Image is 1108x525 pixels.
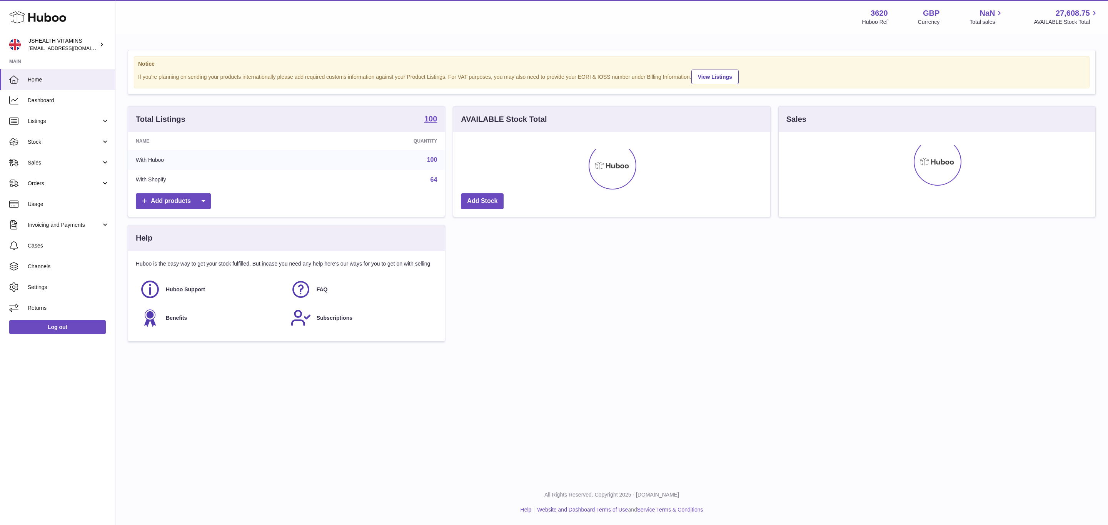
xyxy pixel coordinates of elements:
span: Returns [28,304,109,312]
span: NaN [980,8,995,18]
a: NaN Total sales [969,8,1004,26]
a: Help [521,507,532,513]
h3: Help [136,233,152,243]
span: Orders [28,180,101,187]
a: Log out [9,320,106,334]
span: Listings [28,118,101,125]
div: Huboo Ref [862,18,888,26]
a: Huboo Support [140,279,283,300]
a: Benefits [140,307,283,328]
span: Benefits [166,314,187,322]
li: and [534,506,703,513]
img: internalAdmin-3620@internal.huboo.com [9,39,21,50]
strong: GBP [923,8,939,18]
span: AVAILABLE Stock Total [1034,18,1099,26]
p: All Rights Reserved. Copyright 2025 - [DOMAIN_NAME] [122,491,1102,498]
h3: AVAILABLE Stock Total [461,114,547,125]
a: 64 [431,176,437,183]
div: If you're planning on sending your products internationally please add required customs informati... [138,68,1085,84]
span: Sales [28,159,101,166]
th: Quantity [299,132,445,150]
span: 27,608.75 [1056,8,1090,18]
span: Invoicing and Payments [28,221,101,229]
span: FAQ [317,286,328,293]
h3: Total Listings [136,114,185,125]
p: Huboo is the easy way to get your stock fulfilled. But incase you need any help here's our ways f... [136,260,437,267]
a: 100 [427,156,437,163]
span: Cases [28,242,109,249]
td: With Shopify [128,170,299,190]
a: Website and Dashboard Terms of Use [537,507,628,513]
h3: Sales [786,114,806,125]
span: Dashboard [28,97,109,104]
span: Channels [28,263,109,270]
span: Huboo Support [166,286,205,293]
strong: Notice [138,60,1085,68]
a: 27,608.75 AVAILABLE Stock Total [1034,8,1099,26]
a: 100 [424,115,437,124]
span: Stock [28,138,101,146]
th: Name [128,132,299,150]
span: [EMAIL_ADDRESS][DOMAIN_NAME] [28,45,113,51]
span: Usage [28,201,109,208]
a: Add Stock [461,193,504,209]
span: Home [28,76,109,83]
div: JSHEALTH VITAMINS [28,37,98,52]
strong: 100 [424,115,437,123]
span: Total sales [969,18,1004,26]
a: View Listings [691,70,739,84]
strong: 3620 [871,8,888,18]
a: Subscriptions [290,307,434,328]
a: Add products [136,193,211,209]
a: FAQ [290,279,434,300]
a: Service Terms & Conditions [637,507,703,513]
div: Currency [918,18,940,26]
span: Subscriptions [317,314,352,322]
span: Settings [28,284,109,291]
td: With Huboo [128,150,299,170]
